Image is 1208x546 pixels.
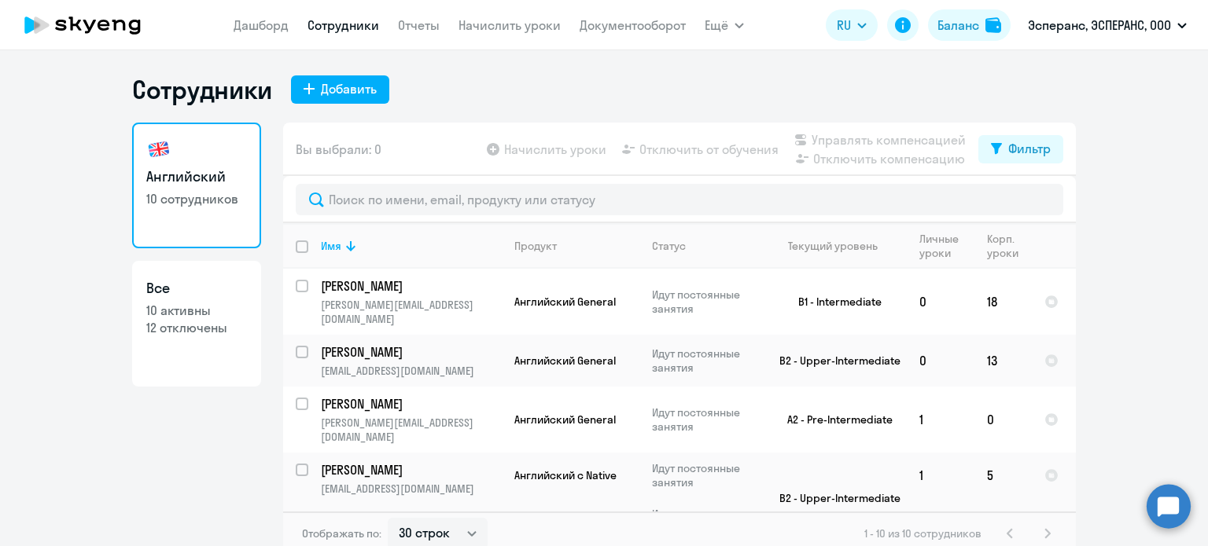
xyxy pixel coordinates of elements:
p: Идут постоянные занятия [652,405,760,434]
div: Корп. уроки [987,232,1031,260]
a: [PERSON_NAME] [321,461,501,478]
a: [PERSON_NAME] [321,277,501,295]
td: B1 - Intermediate [761,269,907,335]
button: RU [826,9,878,41]
div: Баланс [937,16,979,35]
button: Балансbalance [928,9,1011,41]
a: Документооборот [580,17,686,33]
p: Идут постоянные занятия [652,346,760,375]
div: Добавить [321,79,377,98]
div: Имя [321,239,501,253]
p: Идут постоянные занятия [652,507,760,535]
div: Текущий уровень [788,239,878,253]
span: Ещё [705,16,728,35]
p: 12 отключены [146,319,247,336]
td: B2 - Upper-Intermediate [761,335,907,387]
span: Английский General [514,295,616,309]
p: [EMAIL_ADDRESS][DOMAIN_NAME] [321,364,501,378]
span: Вы выбрали: 0 [296,140,381,159]
p: [PERSON_NAME][EMAIL_ADDRESS][DOMAIN_NAME] [321,416,501,444]
span: Отображать по: [302,526,381,541]
td: 0 [907,498,974,544]
a: Английский10 сотрудников [132,123,261,248]
p: [EMAIL_ADDRESS][DOMAIN_NAME] [321,482,501,496]
td: 1 [907,387,974,453]
a: Отчеты [398,17,440,33]
p: 10 сотрудников [146,190,247,207]
td: 0 [974,387,1032,453]
span: Английский General [514,354,616,368]
td: 1 [907,453,974,498]
td: 18 [974,269,1032,335]
td: 0 [907,269,974,335]
img: english [146,137,171,162]
button: Ещё [705,9,744,41]
span: RU [837,16,851,35]
img: balance [985,17,1001,33]
td: A2 - Pre-Intermediate [761,387,907,453]
a: Сотрудники [308,17,379,33]
div: Текущий уровень [773,239,906,253]
input: Поиск по имени, email, продукту или статусу [296,184,1063,215]
h3: Все [146,278,247,299]
p: [PERSON_NAME] [321,343,499,361]
span: Английский General [514,412,616,427]
p: [PERSON_NAME] [321,461,499,478]
td: 5 [974,453,1032,498]
a: Все10 активны12 отключены [132,261,261,387]
td: 0 [907,335,974,387]
p: [PERSON_NAME][EMAIL_ADDRESS][DOMAIN_NAME] [321,298,501,326]
p: 10 активны [146,302,247,319]
a: Дашборд [234,17,289,33]
button: Эсперанс, ЭСПЕРАНС, ООО [1020,6,1195,44]
button: Фильтр [978,135,1063,163]
p: [PERSON_NAME] [321,277,499,295]
p: Идут постоянные занятия [652,288,760,316]
div: Имя [321,239,341,253]
td: 13 [974,335,1032,387]
a: [PERSON_NAME] [321,395,501,412]
span: Английский с Native [514,468,617,482]
div: Статус [652,239,686,253]
h3: Английский [146,167,247,187]
p: Эсперанс, ЭСПЕРАНС, ООО [1028,16,1171,35]
td: 0 [974,498,1032,544]
a: [PERSON_NAME] [321,343,501,361]
h1: Сотрудники [132,74,272,105]
div: Личные уроки [919,232,974,260]
button: Добавить [291,75,389,104]
a: Начислить уроки [459,17,561,33]
td: B2 - Upper-Intermediate [761,453,907,544]
span: 1 - 10 из 10 сотрудников [864,526,981,541]
div: Фильтр [1008,139,1051,158]
p: [PERSON_NAME] [321,395,499,412]
div: Продукт [514,239,557,253]
p: Идут постоянные занятия [652,461,760,489]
